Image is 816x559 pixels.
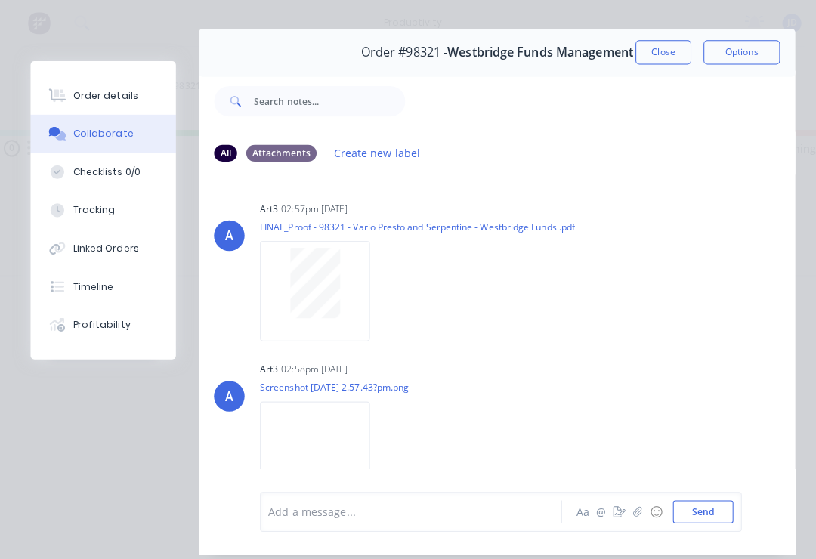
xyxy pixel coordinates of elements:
[442,45,626,60] span: Westbridge Funds Management
[628,40,683,64] button: Close
[73,88,137,101] div: Order details
[257,200,275,214] div: art3
[695,40,771,64] button: Options
[30,151,174,189] button: Checklists 0/0
[30,227,174,264] button: Linked Orders
[251,85,400,116] input: Search notes...
[30,76,174,113] button: Order details
[223,383,231,401] div: A
[73,201,114,215] div: Tracking
[585,497,603,515] button: @
[322,141,423,162] button: Create new label
[257,377,404,390] p: Screenshot [DATE] 2.57.43?pm.png
[257,218,568,231] p: FINAL_Proof - 98321 - Vario Presto and Serpentine - Westbridge Funds .pdf
[567,497,585,515] button: Aa
[243,144,313,160] div: Attachments
[30,113,174,151] button: Collaborate
[73,125,132,139] div: Collaborate
[278,359,344,372] div: 02:58pm [DATE]
[73,239,138,252] div: Linked Orders
[357,45,442,60] span: Order #98321 -
[73,163,139,177] div: Checklists 0/0
[257,359,275,372] div: art3
[212,144,234,160] div: All
[73,276,113,290] div: Timeline
[73,314,129,328] div: Profitability
[30,189,174,227] button: Tracking
[639,497,657,515] button: ☺
[278,200,344,214] div: 02:57pm [DATE]
[30,264,174,302] button: Timeline
[30,302,174,340] button: Profitability
[665,495,725,517] button: Send
[223,224,231,242] div: A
